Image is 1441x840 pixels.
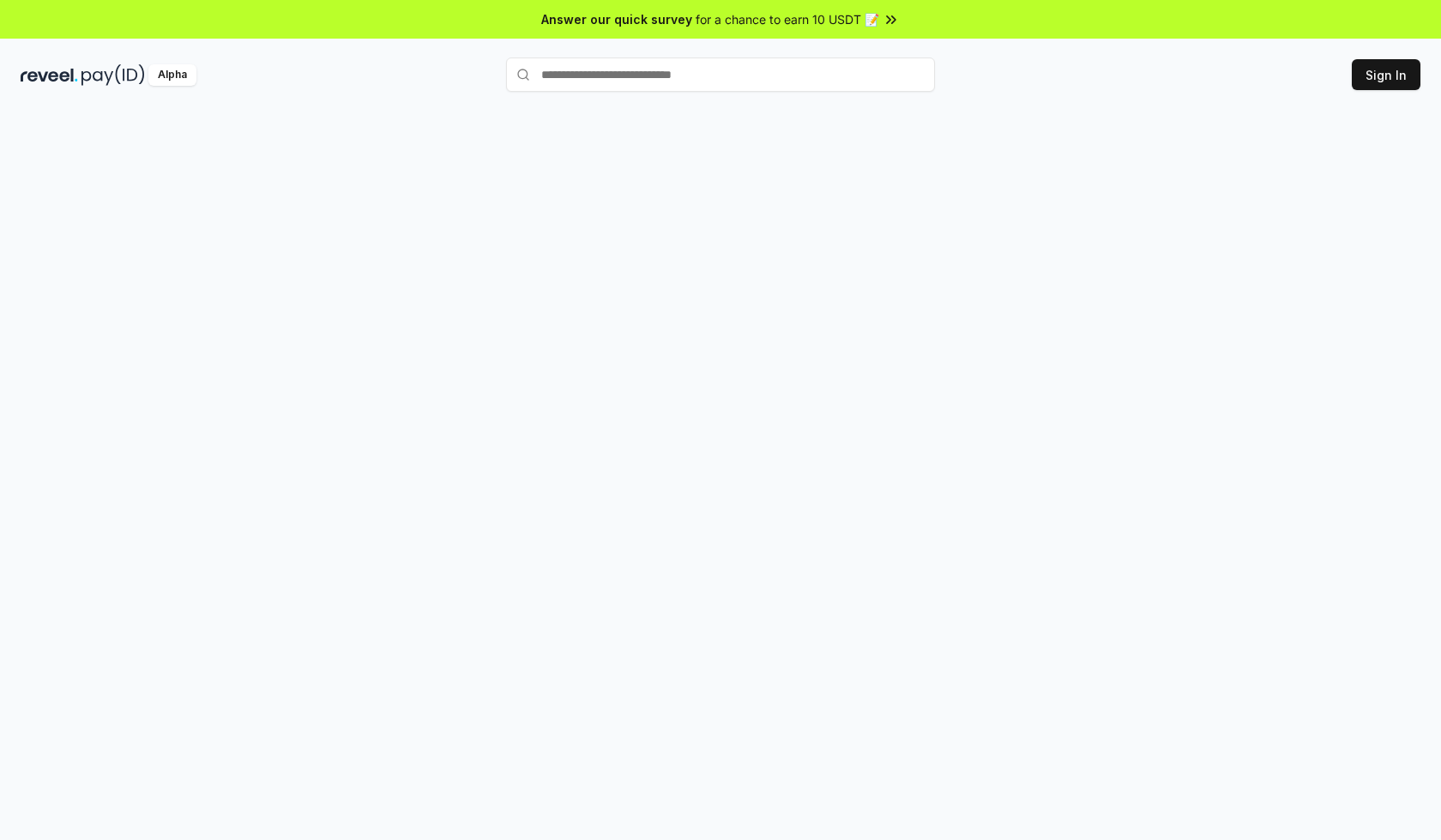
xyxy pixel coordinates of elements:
[541,10,692,28] span: Answer our quick survey
[21,64,78,86] img: reveel_dark
[696,10,879,28] span: for a chance to earn 10 USDT 📝
[148,64,196,86] div: Alpha
[81,64,145,86] img: pay_id
[1352,59,1420,90] button: Sign In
